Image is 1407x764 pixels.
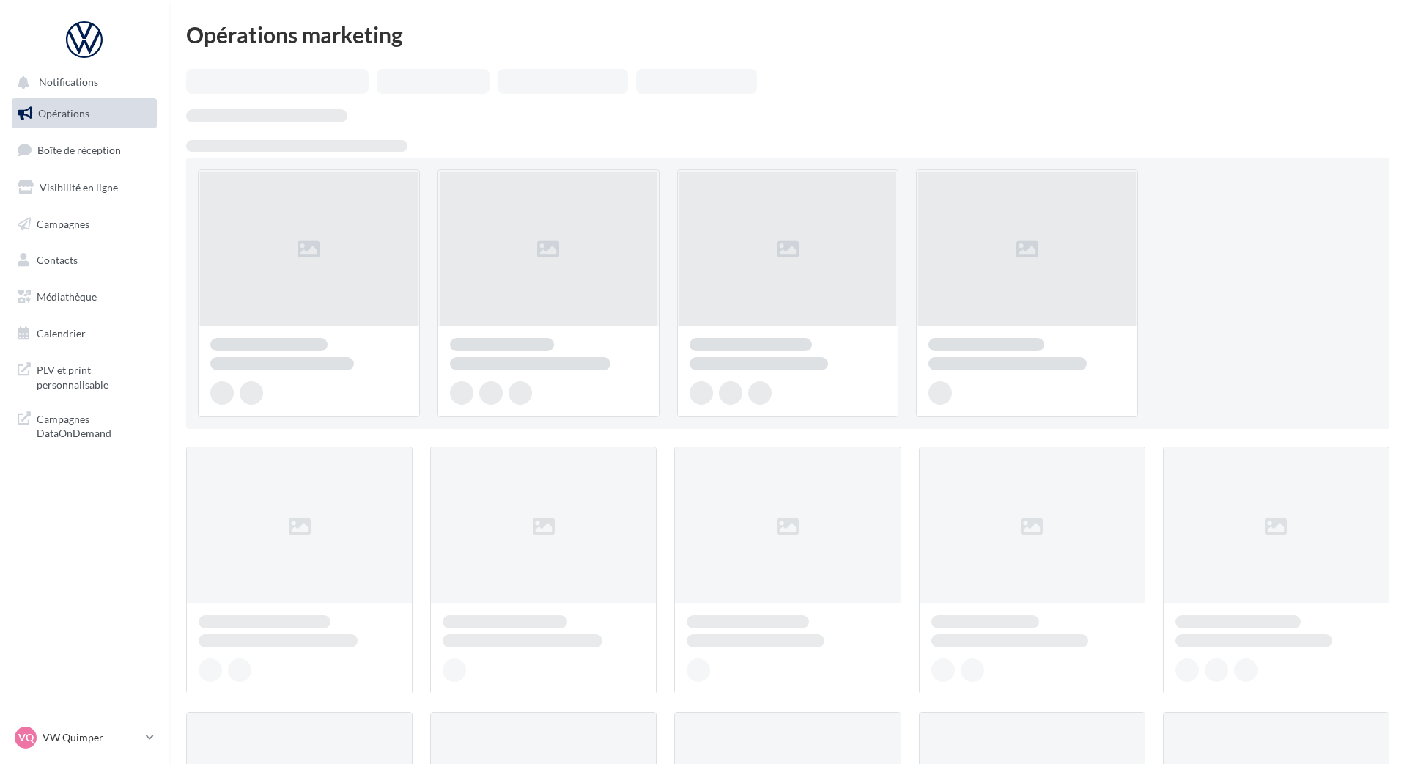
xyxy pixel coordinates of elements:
[40,181,118,194] span: Visibilité en ligne
[38,107,89,120] span: Opérations
[37,144,121,156] span: Boîte de réception
[18,730,34,745] span: VQ
[9,209,160,240] a: Campagnes
[37,360,151,392] span: PLV et print personnalisable
[9,172,160,203] a: Visibilité en ligne
[186,23,1389,45] div: Opérations marketing
[9,318,160,349] a: Calendrier
[9,282,160,312] a: Médiathèque
[9,134,160,166] a: Boîte de réception
[9,354,160,397] a: PLV et print personnalisable
[9,98,160,129] a: Opérations
[9,245,160,276] a: Contacts
[37,327,86,339] span: Calendrier
[12,724,157,752] a: VQ VW Quimper
[39,76,98,89] span: Notifications
[9,403,160,447] a: Campagnes DataOnDemand
[37,409,151,441] span: Campagnes DataOnDemand
[37,254,78,266] span: Contacts
[37,290,97,303] span: Médiathèque
[37,217,89,229] span: Campagnes
[43,730,140,745] p: VW Quimper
